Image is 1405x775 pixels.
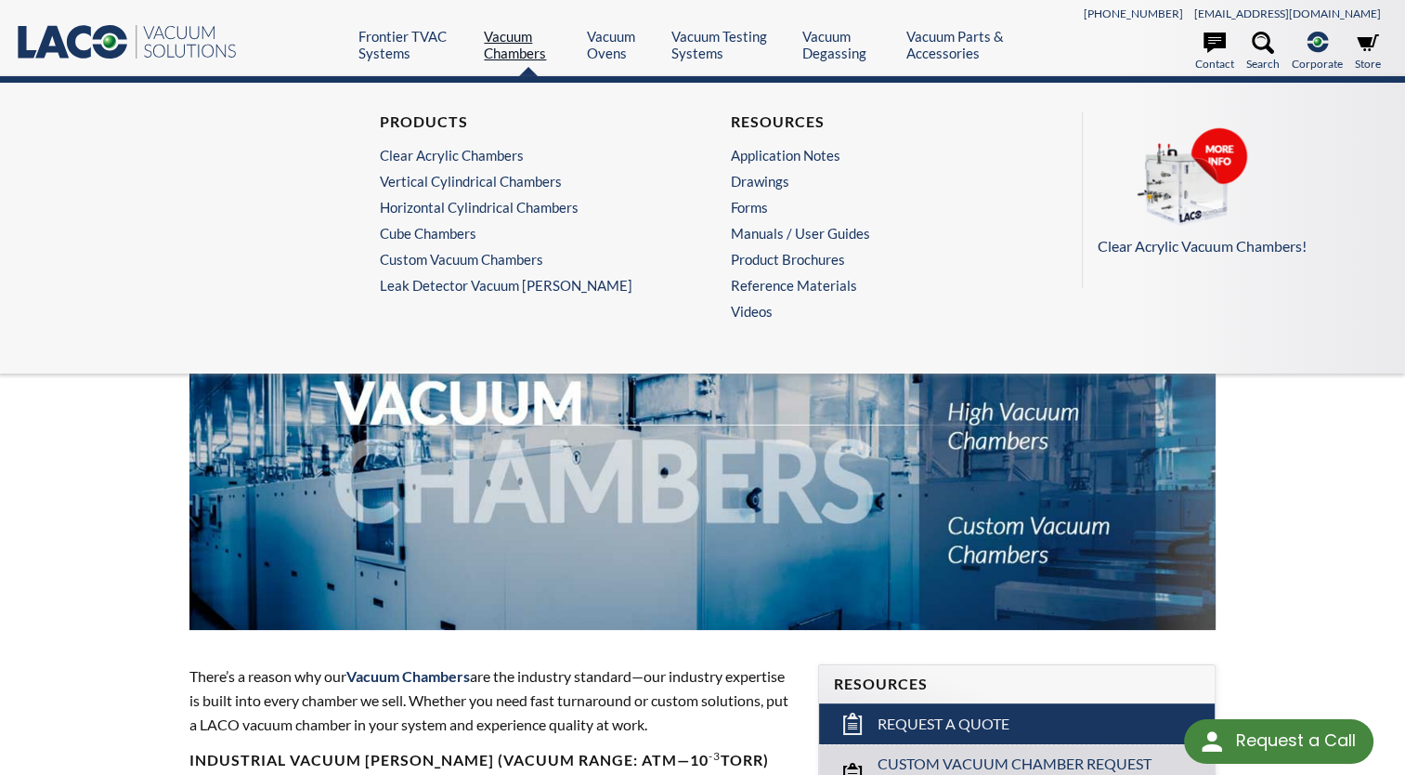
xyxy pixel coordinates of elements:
[1084,7,1183,20] a: [PHONE_NUMBER]
[1355,32,1381,72] a: Store
[834,675,1199,694] h4: Resources
[1246,32,1280,72] a: Search
[380,225,666,242] a: Cube Chambers
[878,715,1009,734] span: Request a Quote
[731,147,1017,164] a: Application Notes
[380,173,666,190] a: Vertical Cylindrical Chambers
[802,28,892,61] a: Vacuum Degassing
[731,173,1017,190] a: Drawings
[380,199,666,216] a: Horizontal Cylindrical Chambers
[731,225,1017,242] a: Manuals / User Guides
[189,219,1216,630] img: Vacuum Chambers
[380,112,666,132] h4: Products
[709,749,721,763] sup: -3
[731,277,1017,294] a: Reference Materials
[1184,719,1373,764] div: Request a Call
[731,303,1026,320] a: Videos
[1098,234,1377,258] p: Clear Acrylic Vacuum Chambers!
[1235,719,1355,762] div: Request a Call
[380,277,675,294] a: Leak Detector Vacuum [PERSON_NAME]
[1195,32,1234,72] a: Contact
[1292,55,1343,72] span: Corporate
[189,664,796,736] p: There’s a reason why our are the industry standard—our industry expertise is built into every cha...
[671,28,788,61] a: Vacuum Testing Systems
[346,667,470,685] span: Vacuum Chambers
[380,147,666,164] a: Clear Acrylic Chambers
[1098,127,1283,231] img: CHAMBERS.png
[1098,127,1377,258] a: Clear Acrylic Vacuum Chambers!
[484,28,572,61] a: Vacuum Chambers
[906,28,1042,61] a: Vacuum Parts & Accessories
[731,251,1017,268] a: Product Brochures
[358,28,470,61] a: Frontier TVAC Systems
[731,199,1017,216] a: Forms
[819,703,1214,744] a: Request a Quote
[380,251,666,268] a: Custom Vacuum Chambers
[1194,7,1381,20] a: [EMAIL_ADDRESS][DOMAIN_NAME]
[189,751,796,770] h4: Industrial Vacuum [PERSON_NAME] (vacuum range: atm—10 Torr)
[586,28,657,61] a: Vacuum Ovens
[731,112,1017,132] h4: Resources
[1197,727,1227,756] img: round button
